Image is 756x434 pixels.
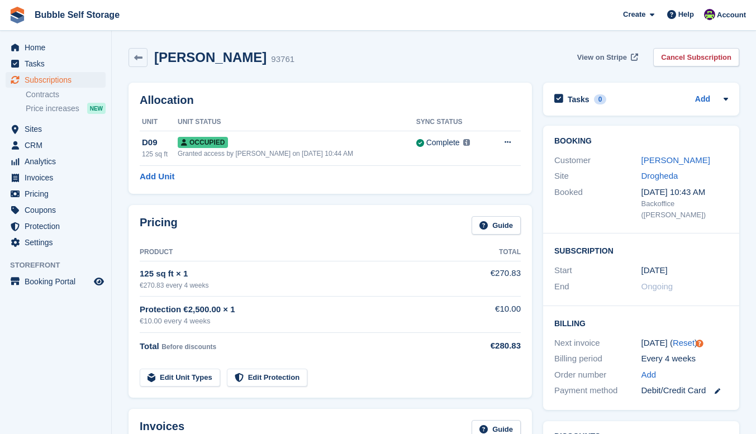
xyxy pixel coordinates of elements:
[178,137,228,148] span: Occupied
[140,216,178,235] h2: Pricing
[26,89,106,100] a: Contracts
[25,170,92,185] span: Invoices
[641,264,668,277] time: 2025-07-03 00:00:00 UTC
[227,369,307,387] a: Edit Protection
[641,384,729,397] div: Debit/Credit Card
[554,352,641,365] div: Billing period
[554,280,641,293] div: End
[463,340,521,352] div: €280.83
[140,369,220,387] a: Edit Unit Types
[25,218,92,234] span: Protection
[25,154,92,169] span: Analytics
[25,72,92,88] span: Subscriptions
[10,260,111,271] span: Storefront
[641,171,678,180] a: Drogheda
[623,9,645,20] span: Create
[717,9,746,21] span: Account
[142,136,178,149] div: D09
[641,352,729,365] div: Every 4 weeks
[142,149,178,159] div: 125 sq ft
[554,137,728,146] h2: Booking
[554,317,728,328] h2: Billing
[641,282,673,291] span: Ongoing
[6,218,106,234] a: menu
[25,121,92,137] span: Sites
[463,139,470,146] img: icon-info-grey-7440780725fd019a000dd9b08b2336e03edf1995a4989e88bcd33f0948082b44.svg
[26,103,79,114] span: Price increases
[6,202,106,218] a: menu
[573,48,640,66] a: View on Stripe
[25,40,92,55] span: Home
[6,170,106,185] a: menu
[6,121,106,137] a: menu
[6,40,106,55] a: menu
[554,384,641,397] div: Payment method
[463,261,521,296] td: €270.83
[140,280,463,290] div: €270.83 every 4 weeks
[641,337,729,350] div: [DATE] ( )
[140,268,463,280] div: 125 sq ft × 1
[554,170,641,183] div: Site
[6,56,106,71] a: menu
[554,264,641,277] div: Start
[416,113,489,131] th: Sync Status
[178,149,416,159] div: Granted access by [PERSON_NAME] on [DATE] 10:44 AM
[554,337,641,350] div: Next invoice
[25,202,92,218] span: Coupons
[25,56,92,71] span: Tasks
[641,198,729,220] div: Backoffice ([PERSON_NAME])
[641,369,657,381] a: Add
[271,53,294,66] div: 93761
[140,341,159,351] span: Total
[161,343,216,351] span: Before discounts
[554,186,641,221] div: Booked
[577,52,627,63] span: View on Stripe
[653,48,739,66] a: Cancel Subscription
[26,102,106,115] a: Price increases NEW
[6,137,106,153] a: menu
[704,9,715,20] img: Tom Gilmore
[641,186,729,199] div: [DATE] 10:43 AM
[140,113,178,131] th: Unit
[6,154,106,169] a: menu
[6,274,106,289] a: menu
[6,72,106,88] a: menu
[9,7,26,23] img: stora-icon-8386f47178a22dfd0bd8f6a31ec36ba5ce8667c1dd55bd0f319d3a0aa187defe.svg
[154,50,267,65] h2: [PERSON_NAME]
[140,94,521,107] h2: Allocation
[140,316,463,327] div: €10.00 every 4 weeks
[673,338,695,347] a: Reset
[695,338,705,349] div: Tooltip anchor
[140,303,463,316] div: Protection €2,500.00 × 1
[140,170,174,183] a: Add Unit
[641,155,710,165] a: [PERSON_NAME]
[554,369,641,381] div: Order number
[25,274,92,289] span: Booking Portal
[140,244,463,261] th: Product
[472,216,521,235] a: Guide
[87,103,106,114] div: NEW
[463,297,521,333] td: €10.00
[695,93,710,106] a: Add
[25,137,92,153] span: CRM
[30,6,124,24] a: Bubble Self Storage
[554,245,728,256] h2: Subscription
[554,154,641,167] div: Customer
[594,94,607,104] div: 0
[178,113,416,131] th: Unit Status
[678,9,694,20] span: Help
[463,244,521,261] th: Total
[426,137,460,149] div: Complete
[568,94,589,104] h2: Tasks
[25,235,92,250] span: Settings
[6,186,106,202] a: menu
[6,235,106,250] a: menu
[92,275,106,288] a: Preview store
[25,186,92,202] span: Pricing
